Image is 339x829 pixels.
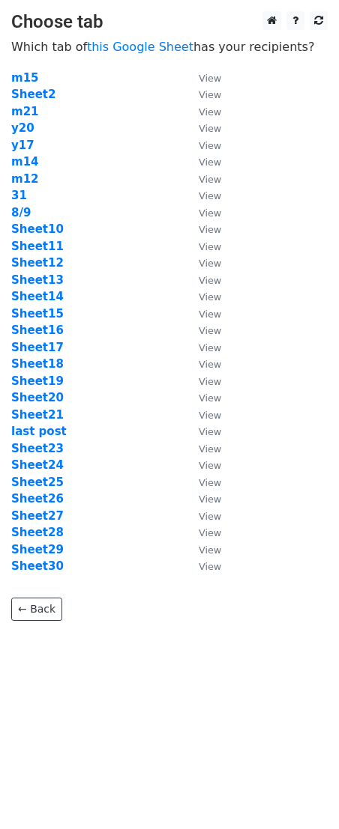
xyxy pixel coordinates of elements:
a: View [184,341,221,354]
a: y17 [11,139,34,152]
small: View [199,190,221,201]
a: View [184,290,221,303]
a: View [184,155,221,168]
small: View [199,443,221,455]
strong: Sheet28 [11,526,64,539]
a: View [184,476,221,489]
p: Which tab of has your recipients? [11,39,328,55]
strong: Sheet27 [11,509,64,523]
a: View [184,526,221,539]
a: Sheet21 [11,408,64,422]
a: View [184,273,221,287]
strong: Sheet19 [11,374,64,388]
small: View [199,123,221,134]
a: View [184,408,221,422]
a: View [184,172,221,186]
a: View [184,206,221,219]
a: Sheet16 [11,324,64,337]
strong: Sheet23 [11,442,64,455]
small: View [199,73,221,84]
small: View [199,527,221,538]
a: View [184,509,221,523]
small: View [199,325,221,336]
a: View [184,324,221,337]
small: View [199,140,221,151]
a: View [184,222,221,236]
a: Sheet14 [11,290,64,303]
a: Sheet30 [11,559,64,573]
a: last post [11,425,67,438]
a: Sheet15 [11,307,64,321]
a: View [184,559,221,573]
a: View [184,458,221,472]
small: View [199,494,221,505]
small: View [199,275,221,286]
a: Sheet13 [11,273,64,287]
small: View [199,291,221,303]
a: m15 [11,71,39,85]
a: View [184,121,221,135]
a: m14 [11,155,39,168]
a: Sheet29 [11,543,64,556]
a: Sheet11 [11,240,64,253]
a: m21 [11,105,39,118]
a: View [184,189,221,202]
small: View [199,392,221,404]
a: Sheet10 [11,222,64,236]
a: View [184,492,221,505]
a: Sheet2 [11,88,55,101]
small: View [199,426,221,437]
a: View [184,357,221,371]
a: Sheet24 [11,458,64,472]
small: View [199,342,221,353]
a: Sheet17 [11,341,64,354]
small: View [199,460,221,471]
small: View [199,106,221,118]
a: View [184,543,221,556]
strong: y20 [11,121,34,135]
a: View [184,71,221,85]
a: View [184,105,221,118]
h3: Choose tab [11,11,328,33]
a: View [184,442,221,455]
strong: 31 [11,189,27,202]
a: View [184,139,221,152]
small: View [199,477,221,488]
a: 8/9 [11,206,31,219]
small: View [199,224,221,235]
a: m12 [11,172,39,186]
a: ← Back [11,598,62,621]
a: View [184,307,221,321]
a: Sheet12 [11,256,64,270]
a: Sheet18 [11,357,64,371]
small: View [199,258,221,269]
small: View [199,174,221,185]
strong: Sheet20 [11,391,64,404]
a: View [184,425,221,438]
small: View [199,561,221,572]
small: View [199,309,221,320]
a: View [184,256,221,270]
a: Sheet26 [11,492,64,505]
